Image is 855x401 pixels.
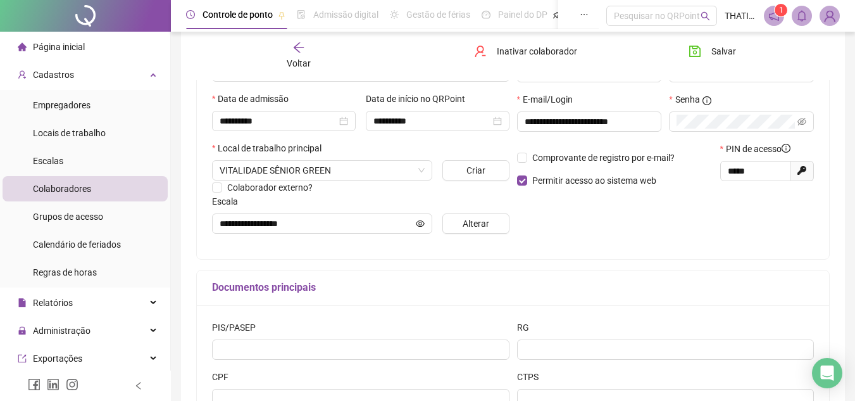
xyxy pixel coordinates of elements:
span: clock-circle [186,10,195,19]
span: Exportações [33,353,82,364]
span: Criar [466,163,485,177]
span: Administração [33,326,90,336]
img: 74163 [820,6,839,25]
span: Alterar [463,217,489,231]
span: PIN de acesso [726,142,790,156]
label: RG [517,321,537,334]
span: search [701,11,710,21]
span: pushpin [552,11,560,19]
span: lock [18,326,27,335]
div: Open Intercom Messenger [812,358,842,388]
span: 1 [779,6,783,15]
sup: 1 [775,4,787,16]
span: sun [390,10,399,19]
span: Cadastros [33,70,74,80]
button: Salvar [679,41,746,61]
span: Locais de trabalho [33,128,106,138]
span: Admissão digital [313,10,378,20]
label: E-mail/Login [517,92,581,106]
span: save [689,45,701,58]
span: ellipsis [580,10,589,19]
label: Local de trabalho principal [212,141,330,155]
span: notification [768,10,780,22]
span: eye-invisible [797,117,806,126]
span: Controle de ponto [203,10,273,20]
span: linkedin [47,378,59,391]
label: PIS/PASEP [212,321,264,334]
span: instagram [66,378,78,391]
label: CTPS [517,370,547,384]
span: user-add [18,70,27,79]
h5: Documentos principais [212,280,814,295]
span: Empregadores [33,100,90,110]
span: pushpin [278,11,285,19]
span: Painel do DP [498,10,547,20]
span: arrow-left [292,41,305,54]
span: file [18,298,27,307]
span: Página inicial [33,42,85,52]
span: Regras de horas [33,267,97,277]
span: dashboard [482,10,490,19]
span: Grupos de acesso [33,212,103,222]
span: bell [796,10,808,22]
span: export [18,354,27,363]
label: Data de admissão [212,92,297,106]
button: Alterar [442,213,509,234]
label: CPF [212,370,237,384]
span: Voltar [287,58,311,68]
span: Calendário de feriados [33,239,121,250]
span: Colaboradores [33,184,91,194]
span: Senha [675,92,700,106]
button: Criar [442,160,509,181]
span: Inativar colaborador [497,44,577,58]
span: Comprovante de registro por e-mail? [532,153,675,163]
span: THATIANA [725,9,756,23]
span: Gestão de férias [406,10,470,20]
span: Permitir acesso ao sistema web [532,175,656,186]
span: eye [416,219,425,228]
button: Inativar colaborador [465,41,587,61]
label: Escala [212,194,246,208]
span: info-circle [782,144,790,153]
span: info-circle [702,96,711,105]
span: left [134,381,143,390]
span: facebook [28,378,41,391]
span: Salvar [711,44,736,58]
span: RUA CAPITÃO JOÃO ANTÔNIO, 12-57 [220,161,425,180]
label: Data de início no QRPoint [366,92,473,106]
span: home [18,42,27,51]
span: user-delete [474,45,487,58]
span: Colaborador externo? [227,182,313,193]
span: file-done [297,10,306,19]
span: Relatórios [33,298,73,308]
span: Escalas [33,156,63,166]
